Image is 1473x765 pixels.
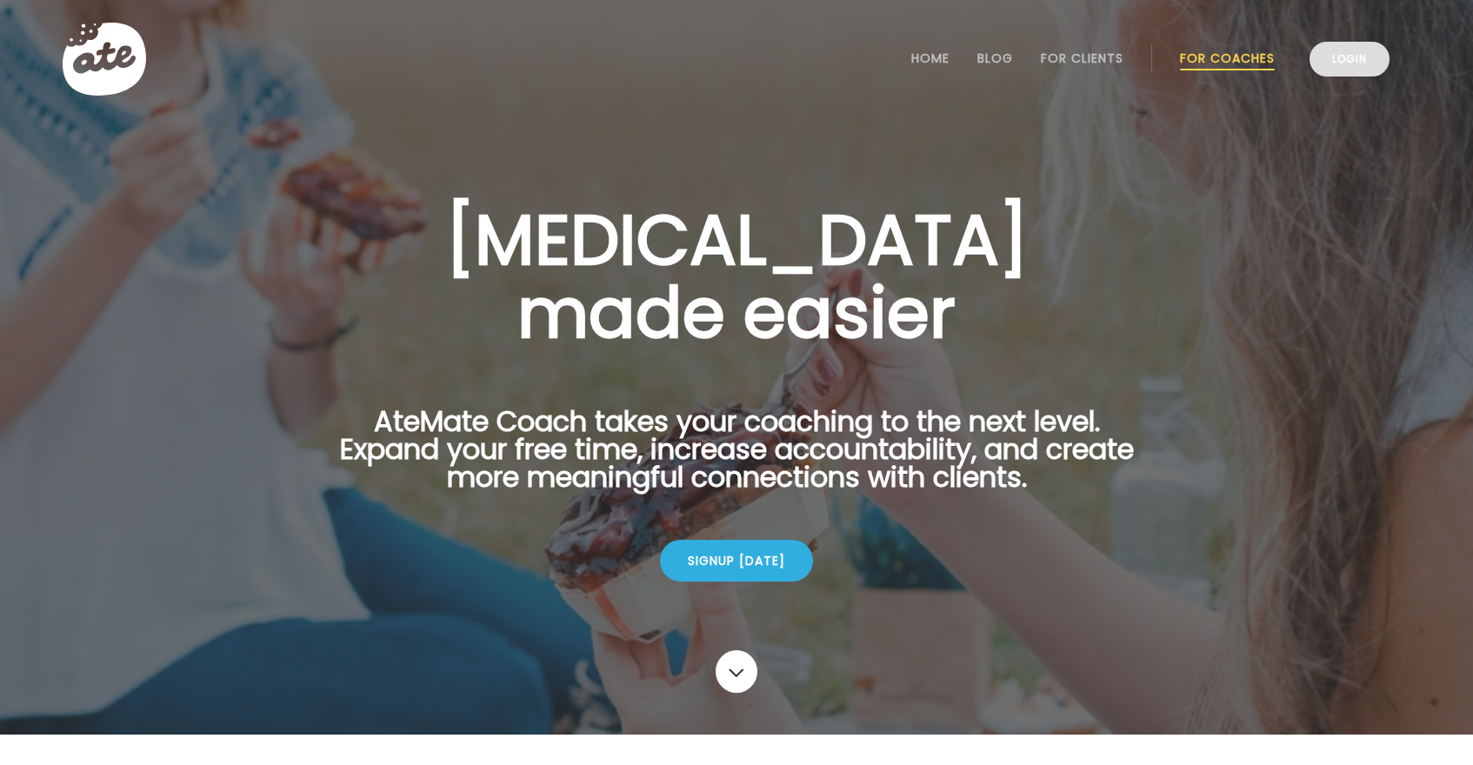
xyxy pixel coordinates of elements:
[312,408,1161,512] p: AteMate Coach takes your coaching to the next level. Expand your free time, increase accountabili...
[312,203,1161,349] h1: [MEDICAL_DATA] made easier
[1180,51,1275,65] a: For Coaches
[1310,42,1390,76] a: Login
[911,51,950,65] a: Home
[1041,51,1123,65] a: For Clients
[977,51,1013,65] a: Blog
[660,540,813,582] div: Signup [DATE]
